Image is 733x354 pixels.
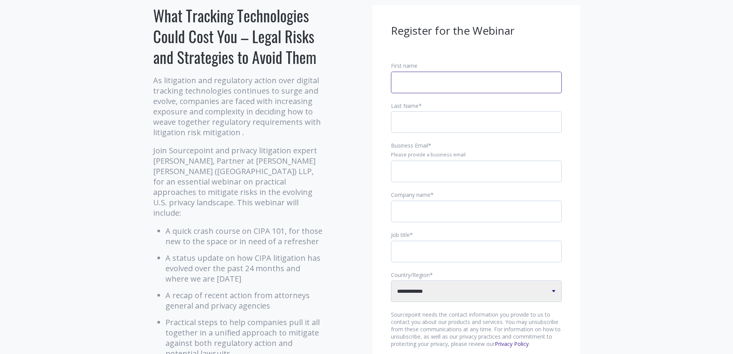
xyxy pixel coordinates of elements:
h3: Register for the Webinar [391,23,562,38]
span: Country/Region [391,271,430,279]
p: Sourcepoint needs the contact information you provide to us to contact you about our products and... [391,311,562,348]
p: As litigation and regulatory action over digital tracking technologies continues to surge and evo... [153,75,324,138]
li: A status update on how CIPA litigation has evolved over the past 24 months and where we are [DATE] [165,253,324,284]
span: Business Email [391,142,428,149]
a: Privacy Policy [495,340,529,347]
li: A recap of recent action from attorneys general and privacy agencies [165,290,324,311]
span: First name [391,62,417,69]
p: Join Sourcepoint and privacy litigation expert [PERSON_NAME], Partner at [PERSON_NAME] [PERSON_NA... [153,145,324,218]
li: A quick crash course on CIPA 101, for those new to the space or in need of a refresher [165,226,324,247]
h1: What Tracking Technologies Could Cost You – Legal Risks and Strategies to Avoid Them [153,5,324,67]
span: Company name [391,191,431,198]
span: Job title [391,231,410,238]
span: Last Name [391,102,419,109]
legend: Please provide a business email [391,151,562,158]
